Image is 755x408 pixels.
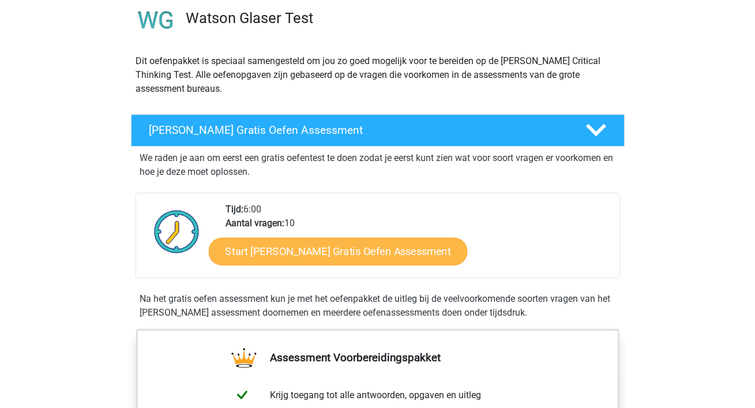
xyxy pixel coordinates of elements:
[226,204,243,215] b: Tijd:
[209,238,468,265] a: Start [PERSON_NAME] Gratis Oefen Assessment
[186,9,615,27] h3: Watson Glaser Test
[217,203,619,278] div: 6:00 10
[136,54,619,96] p: Dit oefenpakket is speciaal samengesteld om jou zo goed mogelijk voor te bereiden op de [PERSON_N...
[136,292,620,320] div: Na het gratis oefen assessment kun je met het oefenpakket de uitleg bij de veelvoorkomende soorte...
[148,203,206,260] img: Klok
[149,123,567,137] h4: [PERSON_NAME] Gratis Oefen Assessment
[126,114,629,147] a: [PERSON_NAME] Gratis Oefen Assessment
[226,218,284,229] b: Aantal vragen:
[140,151,615,179] p: We raden je aan om eerst een gratis oefentest te doen zodat je eerst kunt zien wat voor soort vra...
